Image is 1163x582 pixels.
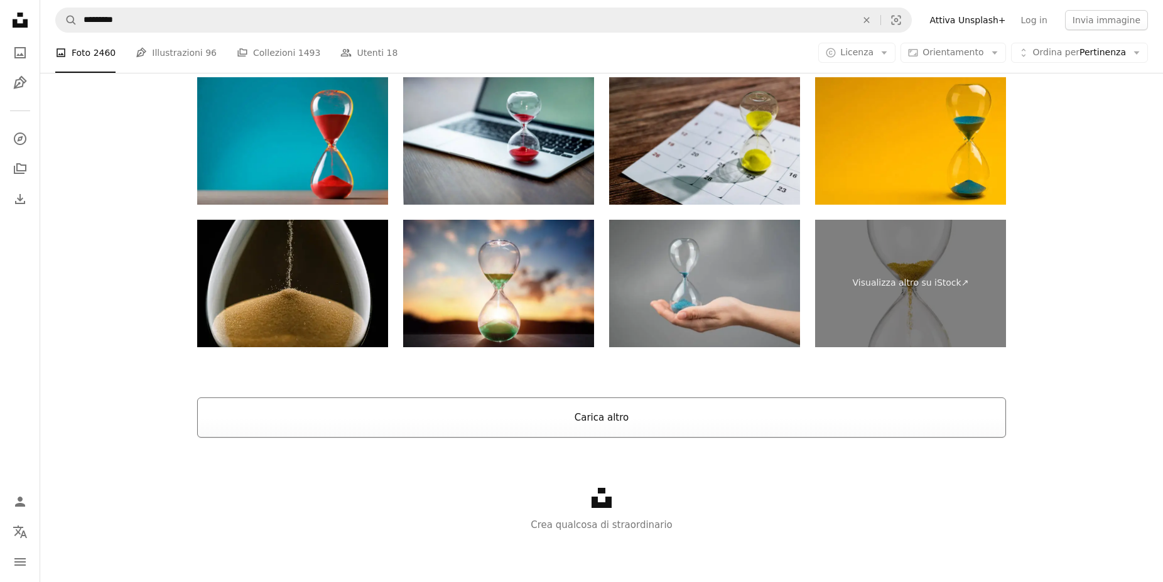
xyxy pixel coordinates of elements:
button: Invia immagine [1065,10,1148,30]
form: Trova visual in tutto il sito [55,8,912,33]
a: Accedi / Registrati [8,489,33,514]
a: Illustrazioni [8,70,33,95]
a: Visualizza altro su iStock↗ [815,220,1006,347]
button: Ricerca visiva [881,8,911,32]
button: Cerca su Unsplash [56,8,77,32]
img: Hourglass at sunset background with copy space [403,220,594,347]
a: Foto [8,40,33,65]
span: 1493 [298,46,321,60]
button: Carica altro [197,397,1006,438]
span: Pertinenza [1033,46,1126,59]
button: Elimina [853,8,880,32]
a: Home — Unsplash [8,8,33,35]
button: Licenza [818,43,895,63]
span: 18 [387,46,398,60]
img: La clessidra rossa sul laptop simboleggia la gestione del tempo e le scadenze. Dettagli nitidi. C... [403,77,594,205]
a: Log in [1014,10,1055,30]
button: Lingua [8,519,33,544]
button: Menu [8,549,33,574]
img: Clessidra retrò blu per misurare il tempo [815,77,1006,205]
button: Ordina perPertinenza [1011,43,1148,63]
a: Cronologia download [8,186,33,212]
a: Illustrazioni 96 [136,33,217,73]
img: Calendar and hourglass on the table [609,77,800,205]
span: Licenza [840,47,874,57]
a: Attiva Unsplash+ [922,10,1013,30]
button: Orientamento [901,43,1005,63]
img: Clessidra con sabbia rossa fluente sul tavolo su sfondo azzurro, spazio per il testo [197,77,388,205]
span: 96 [205,46,217,60]
span: Orientamento [922,47,983,57]
a: Collezioni 1493 [237,33,320,73]
a: Esplora [8,126,33,151]
span: Ordina per [1033,47,1079,57]
a: Utenti 18 [340,33,398,73]
img: Close-up of hourglass [197,220,388,347]
a: Collezioni [8,156,33,181]
p: Crea qualcosa di straordinario [40,517,1163,532]
img: Woman holding an hourglass on a gray background. Close-up. [609,220,800,347]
